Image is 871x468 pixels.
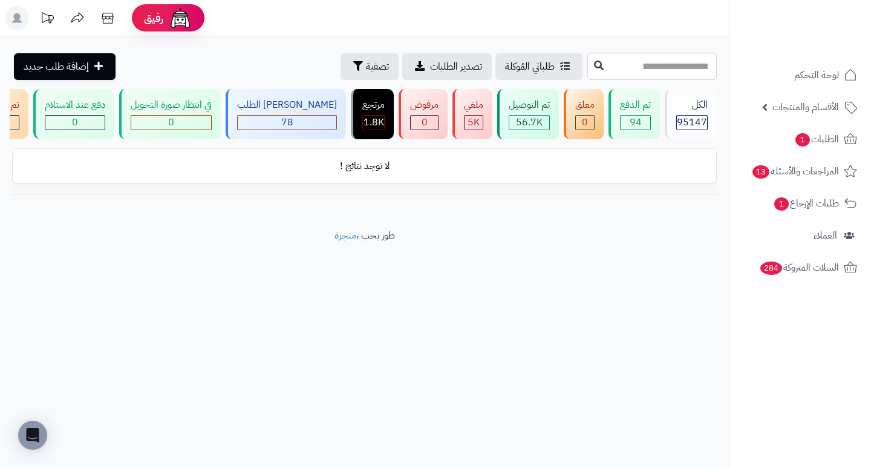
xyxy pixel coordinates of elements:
div: ملغي [464,98,483,112]
div: 56665 [509,116,549,130]
a: متجرة [334,228,356,243]
div: 94 [621,116,650,130]
a: إضافة طلب جديد [14,53,116,80]
span: تصفية [366,59,389,74]
a: تحديثات المنصة [32,6,62,33]
div: 0 [576,116,594,130]
span: لوحة التحكم [794,67,839,84]
a: دفع عند الاستلام 0 [31,89,117,139]
span: 1 [795,133,810,147]
a: مرتجع 1.8K [348,89,396,139]
div: تم التوصيل [509,98,550,112]
a: المراجعات والأسئلة13 [737,157,864,186]
div: 0 [411,116,438,130]
a: السلات المتروكة284 [737,253,864,282]
a: تصدير الطلبات [402,53,492,80]
a: [PERSON_NAME] الطلب 78 [223,89,348,139]
span: إضافة طلب جديد [24,59,89,74]
a: الطلبات1 [737,125,864,154]
span: السلات المتروكة [759,259,839,276]
span: تصدير الطلبات [430,59,482,74]
a: لوحة التحكم [737,61,864,90]
div: 0 [45,116,105,130]
span: 0 [582,115,588,130]
div: 1813 [363,116,384,130]
span: 0 [72,115,78,130]
div: 4975 [465,116,483,130]
span: 56.7K [516,115,543,130]
span: طلبات الإرجاع [773,195,839,212]
span: العملاء [814,227,837,244]
span: 94 [630,115,642,130]
div: 0 [131,116,211,130]
span: رفيق [144,11,163,25]
div: تم الدفع [620,98,651,112]
a: في انتظار صورة التحويل 0 [117,89,223,139]
td: لا توجد نتائج ! [13,150,716,183]
div: الكل [676,98,708,112]
span: 95147 [677,115,707,130]
a: معلق 0 [561,89,606,139]
button: تصفية [341,53,399,80]
a: العملاء [737,221,864,250]
span: الأقسام والمنتجات [772,99,839,116]
span: المراجعات والأسئلة [751,163,839,180]
span: 1.8K [364,115,384,130]
a: ملغي 5K [450,89,495,139]
a: تم التوصيل 56.7K [495,89,561,139]
span: طلباتي المُوكلة [505,59,555,74]
div: دفع عند الاستلام [45,98,105,112]
span: الطلبات [794,131,839,148]
div: مرفوض [410,98,439,112]
a: طلباتي المُوكلة [495,53,582,80]
div: [PERSON_NAME] الطلب [237,98,337,112]
a: تم الدفع 94 [606,89,662,139]
a: الكل95147 [662,89,719,139]
span: 5K [468,115,480,130]
a: مرفوض 0 [396,89,450,139]
span: 0 [422,115,428,130]
span: 284 [760,262,782,275]
span: 1 [774,197,789,211]
div: Open Intercom Messenger [18,421,47,450]
span: 78 [281,115,293,130]
span: 13 [752,165,769,179]
img: ai-face.png [168,6,192,30]
span: 0 [168,115,174,130]
div: 78 [238,116,336,130]
div: في انتظار صورة التحويل [131,98,212,112]
a: طلبات الإرجاع1 [737,189,864,218]
div: معلق [575,98,595,112]
div: مرتجع [362,98,385,112]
